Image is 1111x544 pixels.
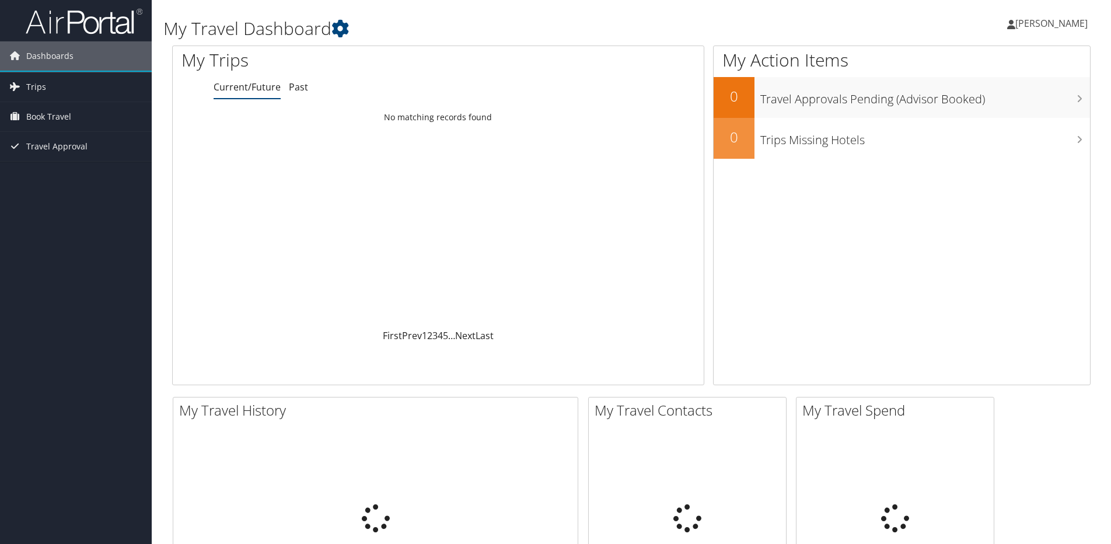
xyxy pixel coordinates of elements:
[595,400,786,420] h2: My Travel Contacts
[432,329,438,342] a: 3
[422,329,427,342] a: 1
[163,16,787,41] h1: My Travel Dashboard
[760,85,1090,107] h3: Travel Approvals Pending (Advisor Booked)
[802,400,994,420] h2: My Travel Spend
[289,81,308,93] a: Past
[760,126,1090,148] h3: Trips Missing Hotels
[1015,17,1088,30] span: [PERSON_NAME]
[181,48,474,72] h1: My Trips
[443,329,448,342] a: 5
[427,329,432,342] a: 2
[26,132,88,161] span: Travel Approval
[402,329,422,342] a: Prev
[26,72,46,102] span: Trips
[173,107,704,128] td: No matching records found
[1007,6,1099,41] a: [PERSON_NAME]
[455,329,476,342] a: Next
[438,329,443,342] a: 4
[714,118,1090,159] a: 0Trips Missing Hotels
[26,8,142,35] img: airportal-logo.png
[714,48,1090,72] h1: My Action Items
[448,329,455,342] span: …
[714,86,754,106] h2: 0
[26,41,74,71] span: Dashboards
[383,329,402,342] a: First
[714,77,1090,118] a: 0Travel Approvals Pending (Advisor Booked)
[26,102,71,131] span: Book Travel
[714,127,754,147] h2: 0
[179,400,578,420] h2: My Travel History
[214,81,281,93] a: Current/Future
[476,329,494,342] a: Last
